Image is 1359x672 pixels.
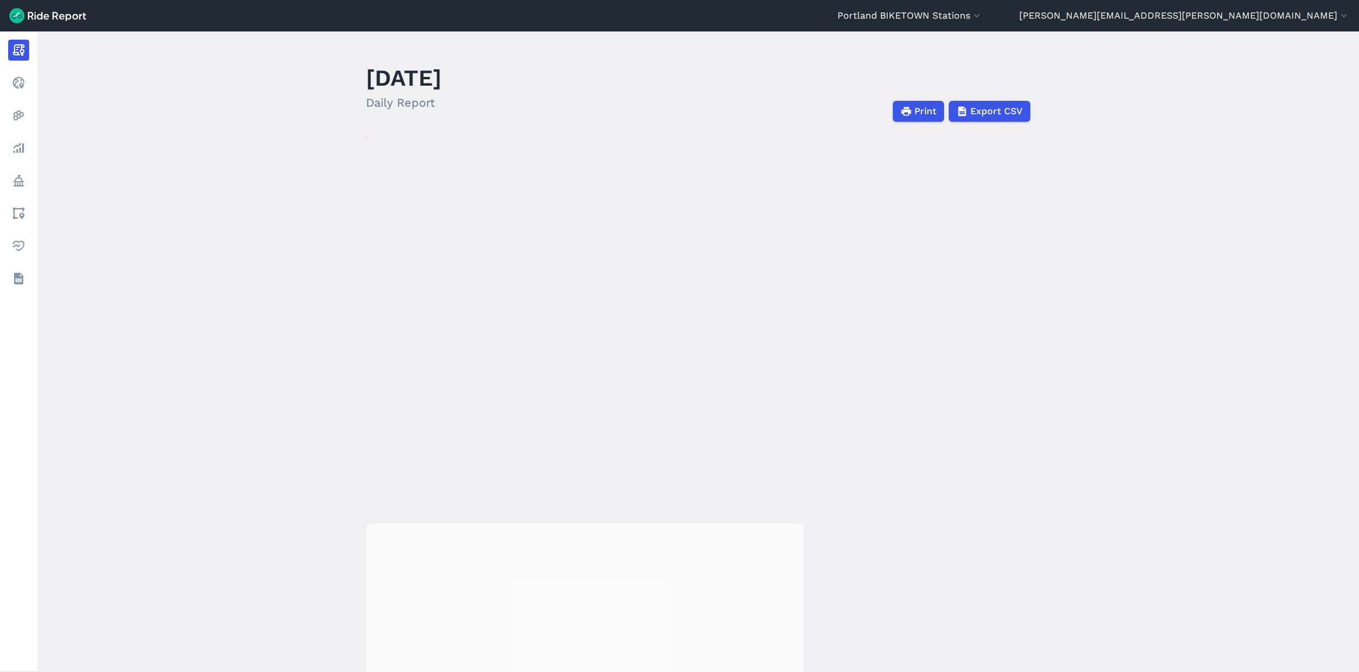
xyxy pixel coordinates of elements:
[8,268,29,289] a: Datasets
[8,170,29,191] a: Policy
[8,40,29,61] a: Report
[970,104,1023,118] span: Export CSV
[8,235,29,256] a: Health
[949,101,1030,122] button: Export CSV
[893,101,944,122] button: Print
[366,94,442,111] h2: Daily Report
[366,62,442,94] h1: [DATE]
[1019,9,1350,23] button: [PERSON_NAME][EMAIL_ADDRESS][PERSON_NAME][DOMAIN_NAME]
[837,9,983,23] button: Portland BIKETOWN Stations
[8,138,29,159] a: Analyze
[8,203,29,224] a: Areas
[8,105,29,126] a: Heatmaps
[8,72,29,93] a: Realtime
[914,104,936,118] span: Print
[9,8,86,23] img: Ride Report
